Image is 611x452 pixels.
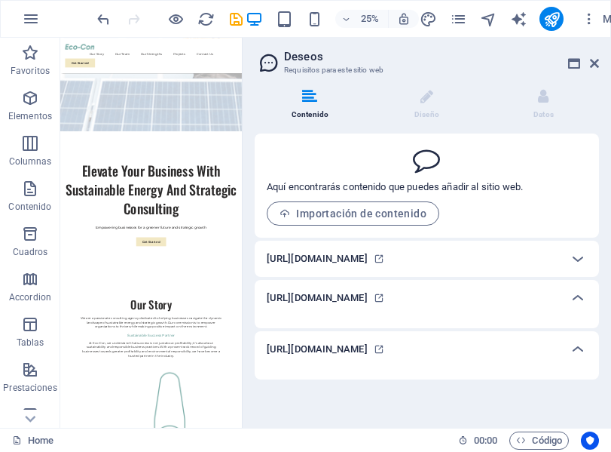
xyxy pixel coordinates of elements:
[197,11,215,28] i: Volver a cargar página
[8,110,52,122] p: Elementos
[255,280,599,316] div: [URL][DOMAIN_NAME]
[12,432,53,450] a: Haz clic para cancelar la selección y doble clic para abrir páginas
[227,10,245,28] button: save
[267,201,439,226] button: Importación de contenido
[267,250,368,268] h6: [URL][DOMAIN_NAME]
[3,382,57,394] p: Prestaciones
[284,63,569,77] h3: Requisitos para este sitio web
[509,432,569,450] button: Código
[543,11,561,28] i: Publicar
[371,89,488,121] li: Diseño
[94,10,112,28] button: undo
[280,208,426,220] span: Importación de contenido
[11,65,50,77] p: Favoritos
[267,340,368,358] h6: [URL][DOMAIN_NAME]
[581,432,599,450] button: Usercentrics
[479,10,497,28] button: navigator
[484,435,487,446] span: :
[255,89,371,121] li: Contenido
[228,11,245,28] i: Guardar (Ctrl+S)
[9,291,51,303] p: Accordion
[449,10,467,28] button: pages
[516,432,562,450] span: Código
[488,89,599,121] li: Datos
[13,246,48,258] p: Cuadros
[197,10,215,28] button: reload
[509,10,527,28] button: text_generator
[480,11,497,28] i: Navegador
[267,289,368,307] h6: [URL][DOMAIN_NAME]
[510,11,527,28] i: AI Writer
[358,10,382,28] h6: 25%
[335,10,389,28] button: 25%
[474,432,497,450] span: 00 00
[458,432,498,450] h6: Tiempo de la sesión
[8,201,51,213] p: Contenido
[17,337,44,349] p: Tablas
[284,50,599,63] h2: Deseos
[95,11,112,28] i: Deshacer: Eliminar elementos (Ctrl+Z)
[9,155,52,168] p: Columnas
[419,10,437,28] button: design
[539,7,564,31] button: publish
[267,180,523,194] p: Aquí encontrarás contenido que puedes añadir al sitio web.
[255,331,599,367] div: [URL][DOMAIN_NAME]
[255,241,599,277] div: [URL][DOMAIN_NAME]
